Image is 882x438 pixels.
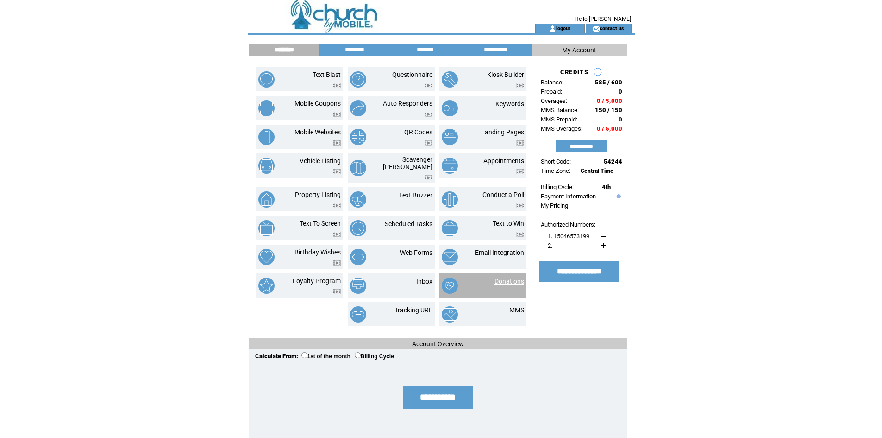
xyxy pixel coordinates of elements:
[333,232,341,237] img: video.png
[549,25,556,32] img: account_icon.gif
[355,352,361,358] input: Billing Cycle
[494,278,524,285] a: Donations
[258,100,275,116] img: mobile-coupons.png
[425,175,432,180] img: video.png
[541,184,574,190] span: Billing Cycle:
[516,203,524,208] img: video.png
[416,278,432,285] a: Inbox
[541,221,595,228] span: Authorized Numbers:
[442,306,458,323] img: mms.png
[399,191,432,199] a: Text Buzzer
[442,249,458,265] img: email-integration.png
[333,289,341,294] img: video.png
[619,116,622,123] span: 0
[350,220,366,236] img: scheduled-tasks.png
[355,353,394,360] label: Billing Cycle
[487,71,524,78] a: Kiosk Builder
[404,128,432,136] a: QR Codes
[350,191,366,208] img: text-buzzer.png
[258,278,275,294] img: loyalty-program.png
[600,25,624,31] a: contact us
[383,100,432,107] a: Auto Responders
[548,233,589,240] span: 1. 15046573199
[509,306,524,314] a: MMS
[300,157,341,165] a: Vehicle Listing
[301,352,307,358] input: 1st of the month
[475,249,524,256] a: Email Integration
[425,83,432,88] img: video.png
[442,100,458,116] img: keywords.png
[394,306,432,314] a: Tracking URL
[516,169,524,174] img: video.png
[412,340,464,348] span: Account Overview
[604,158,622,165] span: 54244
[541,97,567,104] span: Overages:
[481,128,524,136] a: Landing Pages
[333,83,341,88] img: video.png
[541,79,563,86] span: Balance:
[400,249,432,256] a: Web Forms
[255,353,298,360] span: Calculate From:
[581,168,613,174] span: Central Time
[350,306,366,323] img: tracking-url.png
[293,277,341,285] a: Loyalty Program
[350,71,366,88] img: questionnaire.png
[597,125,622,132] span: 0 / 5,000
[313,71,341,78] a: Text Blast
[541,193,596,200] a: Payment Information
[258,71,275,88] img: text-blast.png
[350,100,366,116] img: auto-responders.png
[294,100,341,107] a: Mobile Coupons
[442,220,458,236] img: text-to-win.png
[541,202,568,209] a: My Pricing
[258,129,275,145] img: mobile-websites.png
[619,88,622,95] span: 0
[258,220,275,236] img: text-to-screen.png
[493,220,524,227] a: Text to Win
[541,107,579,114] span: MMS Balance:
[541,167,570,174] span: Time Zone:
[385,220,432,228] a: Scheduled Tasks
[350,249,366,265] img: web-forms.png
[333,260,341,266] img: video.png
[442,71,458,88] img: kiosk-builder.png
[294,128,341,136] a: Mobile Websites
[425,112,432,117] img: video.png
[442,278,458,294] img: donations.png
[541,158,571,165] span: Short Code:
[350,129,366,145] img: qr-codes.png
[300,220,341,227] a: Text To Screen
[482,191,524,198] a: Conduct a Poll
[333,112,341,117] img: video.png
[516,140,524,146] img: video.png
[258,158,275,174] img: vehicle-listing.png
[562,46,596,54] span: My Account
[294,248,341,256] a: Birthday Wishes
[258,249,275,265] img: birthday-wishes.png
[541,116,577,123] span: MMS Prepaid:
[495,100,524,108] a: Keywords
[301,353,350,360] label: 1st of the month
[541,125,582,132] span: MMS Overages:
[541,88,562,95] span: Prepaid:
[295,191,341,198] a: Property Listing
[350,160,366,176] img: scavenger-hunt.png
[556,25,570,31] a: logout
[575,16,631,22] span: Hello [PERSON_NAME]
[548,242,552,249] span: 2.
[595,107,622,114] span: 150 / 150
[602,184,611,190] span: 4th
[442,129,458,145] img: landing-pages.png
[516,83,524,88] img: video.png
[614,194,621,198] img: help.gif
[597,97,622,104] span: 0 / 5,000
[258,191,275,208] img: property-listing.png
[595,79,622,86] span: 585 / 600
[442,158,458,174] img: appointments.png
[483,157,524,165] a: Appointments
[333,140,341,146] img: video.png
[425,140,432,146] img: video.png
[333,169,341,174] img: video.png
[560,69,588,76] span: CREDITS
[442,191,458,208] img: conduct-a-poll.png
